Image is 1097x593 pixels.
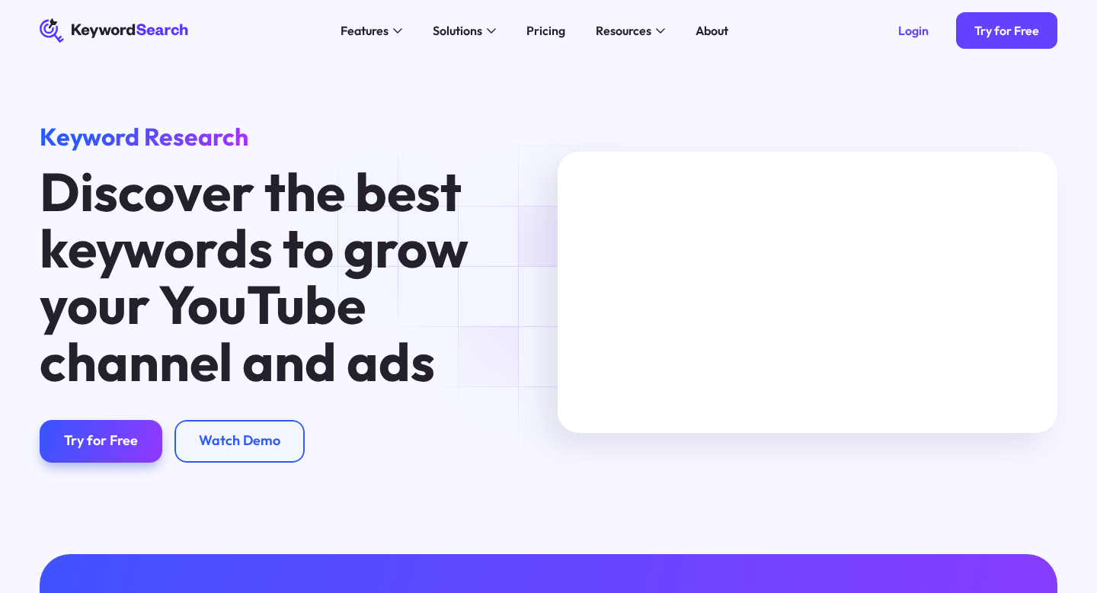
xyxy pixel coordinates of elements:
[596,21,651,40] div: Resources
[558,152,1057,433] iframe: MKTG_Keyword Search Manuel Search Tutorial_040623
[341,21,389,40] div: Features
[199,432,280,450] div: Watch Demo
[40,420,162,463] a: Try for Free
[956,12,1057,49] a: Try for Free
[526,21,565,40] div: Pricing
[433,21,482,40] div: Solutions
[880,12,947,49] a: Login
[686,18,737,43] a: About
[898,23,929,38] div: Login
[40,163,478,389] h1: Discover the best keywords to grow your YouTube channel and ads
[64,432,138,450] div: Try for Free
[974,23,1039,38] div: Try for Free
[40,121,248,152] span: Keyword Research
[517,18,574,43] a: Pricing
[696,21,728,40] div: About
